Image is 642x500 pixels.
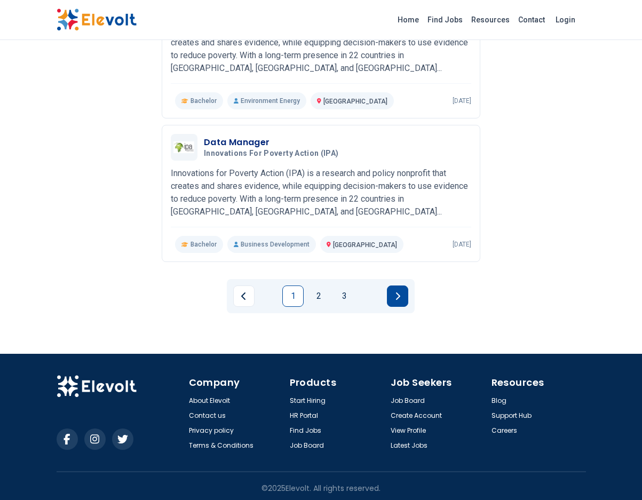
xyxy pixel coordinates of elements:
p: Innovations for Poverty Action (IPA) is a research and policy nonprofit that creates and shares e... [171,167,471,218]
a: Resources [467,11,514,28]
p: © 2025 Elevolt. All rights reserved. [261,483,381,494]
a: Contact us [189,411,226,420]
h4: Job Seekers [391,375,485,390]
a: HR Portal [290,411,318,420]
a: Home [393,11,423,28]
a: Contact [514,11,549,28]
a: Job Board [290,441,324,450]
img: Elevolt [57,9,137,31]
a: View Profile [391,426,426,435]
h4: Company [189,375,283,390]
a: Careers [492,426,517,435]
a: Previous page [233,285,255,307]
a: Page 3 [334,285,355,307]
a: About Elevolt [189,396,230,405]
span: Innovations For Poverty Action (IPA) [204,149,339,158]
h4: Products [290,375,384,390]
a: Support Hub [492,411,532,420]
a: Terms & Conditions [189,441,253,450]
a: Create Account [391,411,442,420]
a: Page 1 is your current page [282,285,304,307]
span: Bachelor [191,240,217,249]
span: [GEOGRAPHIC_DATA] [323,98,387,105]
span: Bachelor [191,97,217,105]
p: [DATE] [453,97,471,105]
h4: Resources [492,375,586,390]
iframe: Advertisement [497,25,585,345]
p: Innovations for Poverty Action (IPA) is a research and policy nonprofit that creates and shares e... [171,23,471,75]
a: Blog [492,396,506,405]
iframe: Chat Widget [589,449,642,500]
p: Business Development [227,236,316,253]
a: Privacy policy [189,426,234,435]
img: Elevolt [57,375,137,398]
a: Login [549,9,582,30]
p: Environment Energy [227,92,306,109]
img: Innovations For Poverty Action (IPA) [173,141,195,153]
span: [GEOGRAPHIC_DATA] [333,241,397,249]
h3: Data Manager [204,136,343,149]
ul: Pagination [233,285,408,307]
a: Innovations For Poverty Action (IPA)Data ManagerInnovations For Poverty Action (IPA)Innovations f... [171,134,471,253]
a: Job Board [391,396,425,405]
iframe: Advertisement [57,25,145,345]
a: Find Jobs [290,426,321,435]
a: Page 2 [308,285,329,307]
a: Find Jobs [423,11,467,28]
a: Start Hiring [290,396,326,405]
a: Next page [387,285,408,307]
p: [DATE] [453,240,471,249]
a: Latest Jobs [391,441,427,450]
